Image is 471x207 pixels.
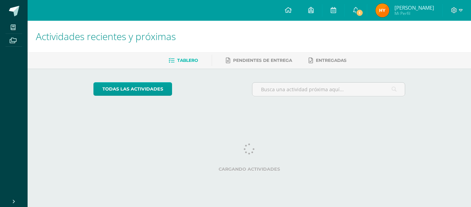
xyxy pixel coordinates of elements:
[309,55,347,66] a: Entregadas
[394,4,434,11] span: [PERSON_NAME]
[36,30,176,43] span: Actividades recientes y próximas
[177,58,198,63] span: Tablero
[252,83,405,96] input: Busca una actividad próxima aquí...
[375,3,389,17] img: b7479d797a61124a56716a0934ae5a13.png
[394,10,434,16] span: Mi Perfil
[356,9,363,17] span: 1
[169,55,198,66] a: Tablero
[316,58,347,63] span: Entregadas
[93,167,405,172] label: Cargando actividades
[93,82,172,96] a: todas las Actividades
[233,58,292,63] span: Pendientes de entrega
[226,55,292,66] a: Pendientes de entrega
